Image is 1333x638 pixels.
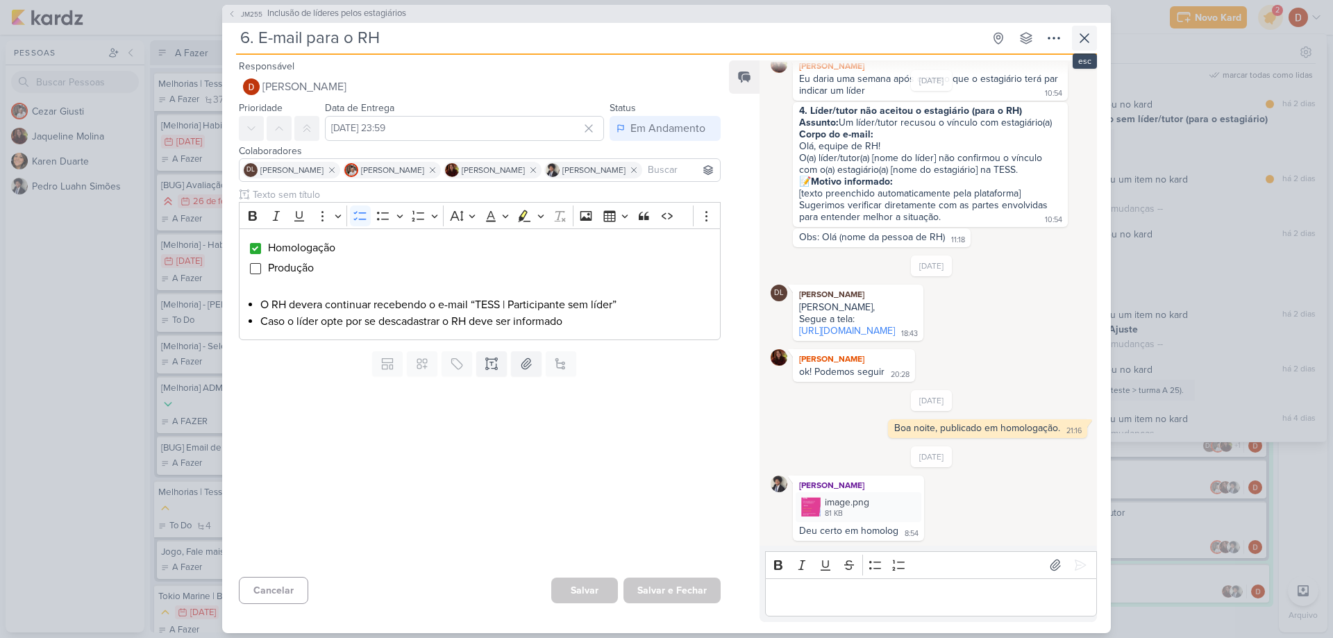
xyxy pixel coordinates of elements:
div: Editor toolbar [765,551,1097,578]
span: [PERSON_NAME] [361,164,424,176]
div: 21:16 [1066,426,1082,437]
div: Editor editing area: main [765,578,1097,616]
label: Data de Entrega [325,102,394,114]
div: Danilo Leite [244,163,258,177]
div: 📝 [texto preenchido automaticamente pela plataforma] [799,176,1062,199]
label: Prioridade [239,102,283,114]
strong: Assunto: [799,117,839,128]
div: 18:43 [901,328,918,339]
span: [PERSON_NAME] [262,78,346,95]
img: Davi Elias Teixeira [243,78,260,95]
img: vrJs4O8UaCts42g6p5IcEBGKlY3CthkwEfdyLzyY.png [801,497,821,517]
div: image.png [825,495,869,510]
div: Editor toolbar [239,202,721,229]
span: [PERSON_NAME] [562,164,626,176]
div: Um líder/tutor recusou o vínculo com estagiário(a) [799,117,1062,128]
button: [PERSON_NAME] [239,74,721,99]
div: Obs: Olá (nome da pessoa de RH) [799,231,945,243]
div: Editor editing area: main [239,228,721,340]
img: Jaqueline Molina [771,56,787,73]
div: Eu daria uma semana após o prazo que o estagiário terá par indicar um líder [799,73,1061,96]
div: Colaboradores [239,144,721,158]
button: Cancelar [239,577,308,604]
div: Boa noite, publicado em homologação. [894,422,1060,434]
div: 10:54 [1045,88,1062,99]
button: Em Andamento [610,116,721,141]
p: DL [246,167,255,174]
p: DL [774,289,784,297]
img: Jaqueline Molina [445,163,459,177]
div: [PERSON_NAME], [799,301,917,313]
div: Danilo Leite [771,285,787,301]
div: [PERSON_NAME] [796,287,921,301]
input: Kard Sem Título [236,26,983,51]
img: Pedro Luahn Simões [771,476,787,492]
span: [PERSON_NAME] [462,164,525,176]
div: Em Andamento [630,120,705,137]
input: Texto sem título [250,187,721,202]
div: ok! Podemos seguir [799,366,885,378]
strong: 4. Líder/tutor não aceitou o estagiário (para o RH) [799,105,1022,117]
div: 20:28 [891,369,909,380]
div: esc [1073,53,1097,69]
div: O(a) líder/tutor(a) [nome do líder] não confirmou o vínculo com o(a) estagiário(a) [nome do estag... [799,152,1062,176]
input: Select a date [325,116,604,141]
span: [PERSON_NAME] [260,164,324,176]
strong: Motivo informado: [811,176,893,187]
span: Homologação [268,241,335,255]
span: Produção [268,261,314,275]
div: 8:54 [905,528,919,539]
label: Responsável [239,60,294,72]
img: Pedro Luahn Simões [546,163,560,177]
div: Sugerimos verificar diretamente com as partes envolvidas para entender melhor a situação. [799,199,1050,223]
li: O RH devera continuar recebendo o e-mail “TESS | Participante sem líder” [260,296,713,313]
strong: Corpo do e-mail: [799,128,873,140]
div: [PERSON_NAME] [796,478,921,492]
div: [PERSON_NAME] [796,352,912,366]
div: 11:18 [951,235,965,246]
img: Jaqueline Molina [771,349,787,366]
input: Buscar [645,162,717,178]
div: Olá, equipe de RH! [799,128,1062,152]
div: 81 KB [825,508,869,519]
div: 10:54 [1045,215,1062,226]
img: Cezar Giusti [344,163,358,177]
div: Deu certo em homolog [799,525,898,537]
div: [PERSON_NAME] [796,59,1065,73]
div: image.png [796,492,921,522]
div: Segue a tela: [799,313,917,325]
li: Caso o líder opte por se descadastrar o RH deve ser informado [260,313,713,330]
a: [URL][DOMAIN_NAME] [799,325,895,337]
label: Status [610,102,636,114]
